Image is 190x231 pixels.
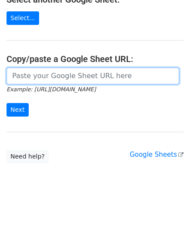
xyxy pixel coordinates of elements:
a: Google Sheets [130,151,183,159]
a: Select... [7,11,39,25]
h4: Copy/paste a Google Sheet URL: [7,54,183,64]
input: Paste your Google Sheet URL here [7,68,179,84]
iframe: Chat Widget [147,189,190,231]
small: Example: [URL][DOMAIN_NAME] [7,86,96,93]
a: Need help? [7,150,49,163]
input: Next [7,103,29,117]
